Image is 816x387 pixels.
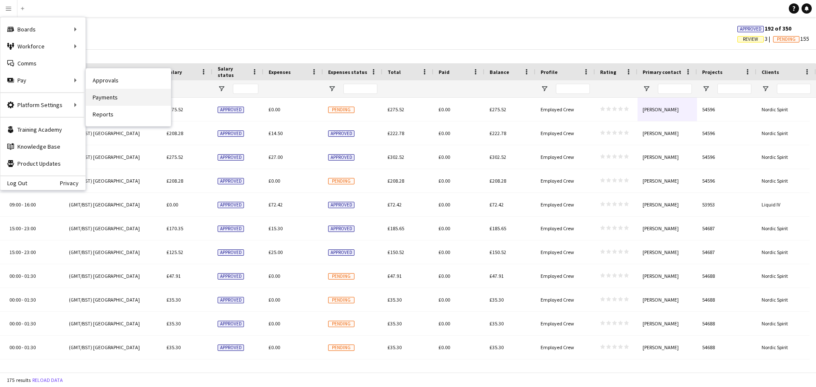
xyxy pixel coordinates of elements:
span: Profile [541,69,558,75]
div: (GMT/BST) [GEOGRAPHIC_DATA] [64,217,161,240]
span: Rating [600,69,616,75]
span: - [22,297,23,303]
div: [PERSON_NAME] [637,264,697,288]
div: [PERSON_NAME] [637,336,697,359]
span: Pending [328,273,354,280]
input: Clients Filter Input [777,84,811,94]
a: Privacy [60,180,85,186]
div: Nordic Spirit [756,98,816,121]
span: £208.28 [167,130,183,136]
span: £185.65 [490,225,506,232]
span: Expenses status [328,69,367,75]
span: £0.00 [439,201,450,208]
span: 15:00 [9,225,21,232]
span: Pending [328,321,354,327]
span: Salary status [218,65,248,78]
span: 192 of 350 [737,25,791,32]
div: Nordic Spirit [756,264,816,288]
span: £0.00 [439,178,450,184]
div: Nordic Spirit [756,288,816,311]
span: £35.30 [388,344,402,350]
span: £125.52 [167,249,183,255]
span: 00:00 [9,273,21,279]
div: (GMT/BST) [GEOGRAPHIC_DATA] [64,264,161,288]
span: £170.35 [167,225,183,232]
span: Total [388,69,401,75]
button: Open Filter Menu [702,85,710,93]
span: £275.52 [388,106,404,113]
span: £0.00 [167,201,178,208]
span: £150.52 [388,249,404,255]
div: (GMT/BST) [GEOGRAPHIC_DATA] [64,193,161,216]
div: [PERSON_NAME] [637,193,697,216]
div: Nordic Spirit [756,240,816,264]
span: - [22,344,23,350]
div: [PERSON_NAME] [637,217,697,240]
div: Nordic Spirit [756,169,816,192]
span: - [22,249,23,255]
span: £35.30 [388,297,402,303]
span: Approved [218,226,244,232]
div: (GMT/BST) [GEOGRAPHIC_DATA] [64,121,161,145]
span: Paid [439,69,450,75]
span: £35.30 [490,344,504,350]
span: £35.30 [490,320,504,327]
span: Approved [328,249,354,256]
a: Log Out [0,180,27,186]
a: Training Academy [0,121,85,138]
span: £0.00 [439,320,450,327]
span: £208.28 [167,178,183,184]
div: Platform Settings [0,96,85,113]
span: £35.30 [167,344,181,350]
input: Profile Filter Input [556,84,590,94]
div: 54688 [697,312,756,335]
span: Expenses [269,69,291,75]
span: £0.00 [269,106,280,113]
button: Open Filter Menu [218,85,225,93]
div: (GMT/BST) [GEOGRAPHIC_DATA] [64,169,161,192]
div: 53953 [697,193,756,216]
span: Approved [328,154,354,161]
div: (GMT/BST) [GEOGRAPHIC_DATA] [64,312,161,335]
span: £185.65 [388,225,404,232]
span: 09:00 [9,201,21,208]
span: Primary contact [643,69,681,75]
span: £0.00 [269,273,280,279]
span: 16:00 [24,201,36,208]
a: Reports [86,106,171,123]
div: [PERSON_NAME] [637,98,697,121]
span: 155 [773,35,809,42]
span: Employed Crew [541,249,574,255]
button: Open Filter Menu [643,85,650,93]
span: Employed Crew [541,225,574,232]
span: Employed Crew [541,273,574,279]
span: Approved [218,107,244,113]
div: Nordic Spirit [756,312,816,335]
span: 23:00 [24,225,36,232]
span: Approved [328,226,354,232]
span: £72.42 [388,201,402,208]
span: Review [743,37,758,42]
span: £47.91 [167,273,181,279]
span: 00:00 [9,320,21,327]
div: 54688 [697,336,756,359]
a: Payments [86,89,171,106]
span: Approved [218,273,244,280]
div: Nordic Spirit [756,336,816,359]
span: £15.30 [269,225,283,232]
div: 54596 [697,145,756,169]
span: Pending [777,37,796,42]
div: [PERSON_NAME] [637,169,697,192]
span: £0.00 [269,178,280,184]
span: £0.00 [439,106,450,113]
span: £35.30 [490,297,504,303]
div: Boards [0,21,85,38]
span: Salary [167,69,182,75]
span: Pending [328,107,354,113]
div: Liquid IV [756,193,816,216]
span: Approved [218,202,244,208]
span: Pending [328,178,354,184]
span: £0.00 [269,344,280,350]
span: - [22,225,23,232]
span: £0.00 [439,154,450,160]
